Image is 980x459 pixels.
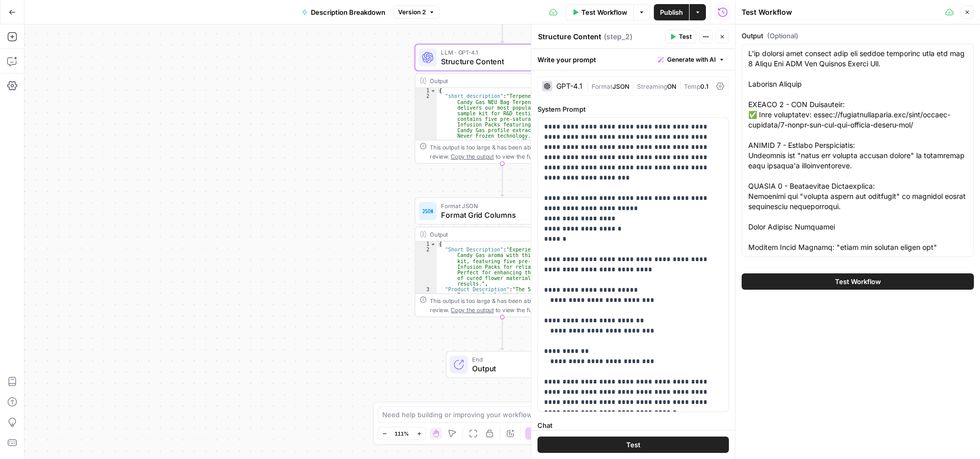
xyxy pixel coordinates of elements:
span: Format [592,83,612,90]
span: Output [472,363,549,374]
span: | [676,81,684,91]
label: Output [742,31,974,41]
span: Test [679,32,692,41]
span: Toggle code folding, rows 1 through 4 [430,88,436,94]
span: Generate with AI [667,55,716,64]
span: Temp [684,83,700,90]
div: Output [430,229,558,239]
label: Chat [537,420,729,430]
span: LLM · GPT-4.1 [441,48,558,57]
div: Write your prompt [531,49,735,70]
span: | [629,81,637,91]
span: | [586,81,592,91]
span: Format JSON [441,201,558,211]
div: Output [430,76,558,85]
span: Test Workflow [581,7,627,17]
span: Copy the output [451,307,494,313]
span: (Optional) [767,31,798,41]
span: ON [667,83,676,90]
span: Test [626,440,641,450]
span: Streaming [637,83,667,90]
div: LLM · GPT-4.1Structure ContentStep 2Output{ "short_description":"Terpene Belt Farms' 5 Candy Gas ... [414,44,590,164]
g: Edge from step_2 to step_3 [501,164,504,196]
g: Edge from step_3 to end [501,317,504,350]
span: Copy the output [451,153,494,160]
div: Format JSONFormat Grid ColumnsStep 3Output{ "Short Description":"Experience the signature Candy G... [414,197,590,317]
div: 2 [415,247,437,287]
span: Test Workflow [835,276,881,287]
div: This output is too large & has been abbreviated for review. to view the full content. [430,296,584,314]
button: Test [665,30,696,43]
textarea: Structure Content [538,32,601,42]
span: Version 2 [398,8,426,17]
span: JSON [612,83,629,90]
span: ( step_2 ) [604,32,632,42]
span: 0.1 [700,83,708,90]
button: Test Workflow [742,273,974,290]
button: Generate with AI [654,53,729,66]
div: 1 [415,241,437,247]
span: Toggle code folding, rows 1 through 4 [430,241,436,247]
label: System Prompt [537,104,729,114]
button: Publish [654,4,689,20]
div: GPT-4.1 [556,83,582,90]
div: EndOutput [414,351,590,378]
span: Structure Content [441,56,558,67]
button: Description Breakdown [296,4,391,20]
span: Publish [660,7,683,17]
span: End [472,355,549,364]
span: Format Grid Columns [441,209,558,220]
g: Edge from start to step_2 [501,10,504,43]
button: Test Workflow [566,4,633,20]
div: 1 [415,88,437,94]
div: 2 [415,94,437,162]
button: Version 2 [394,6,439,19]
span: 111% [395,429,409,438]
span: Description Breakdown [311,7,385,17]
button: Test [537,437,729,453]
div: This output is too large & has been abbreviated for review. to view the full content. [430,143,584,161]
